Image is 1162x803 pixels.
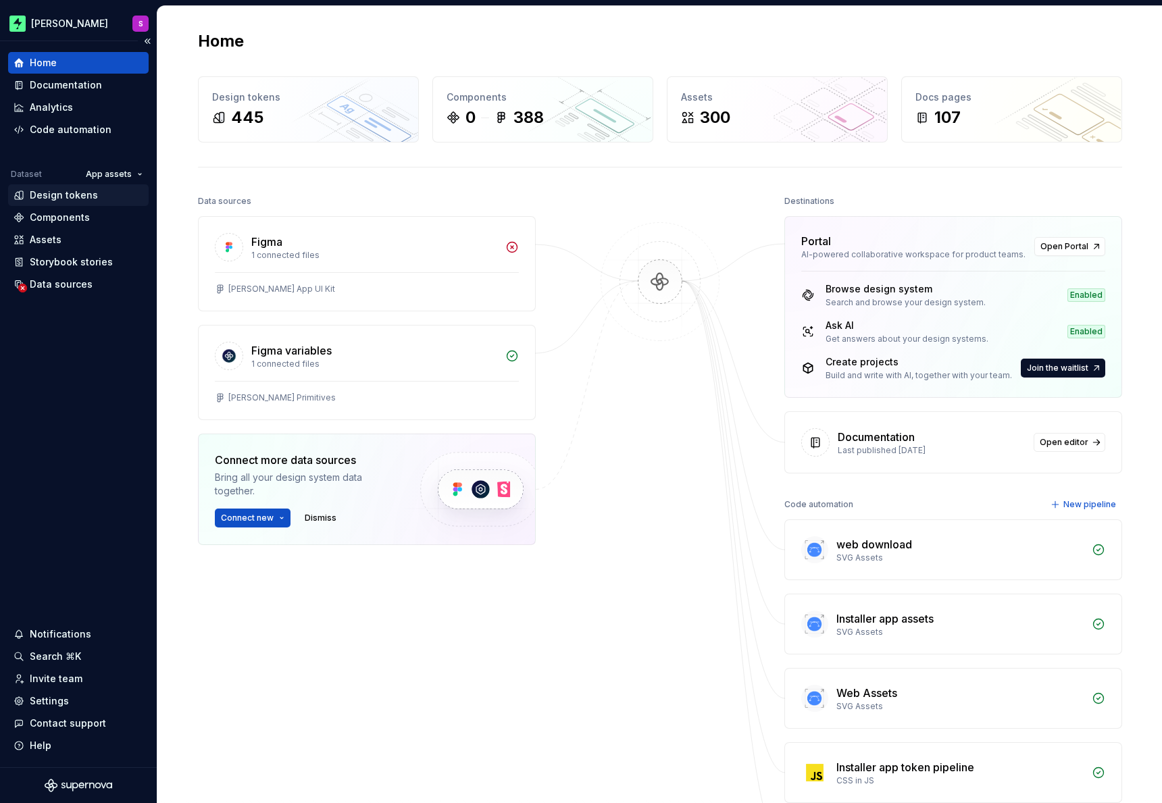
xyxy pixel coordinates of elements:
[31,17,108,30] div: [PERSON_NAME]
[836,627,1084,638] div: SVG Assets
[8,713,149,734] button: Contact support
[9,16,26,32] img: f96ba1ec-f50a-46f8-b004-b3e0575dda59.png
[30,255,113,269] div: Storybook stories
[836,759,974,775] div: Installer app token pipeline
[80,165,149,184] button: App assets
[231,107,263,128] div: 445
[1040,241,1088,252] span: Open Portal
[826,297,986,308] div: Search and browse your design system.
[251,359,497,369] div: 1 connected files
[784,495,853,514] div: Code automation
[1046,495,1122,514] button: New pipeline
[215,471,397,498] div: Bring all your design system data together.
[30,278,93,291] div: Data sources
[836,552,1084,563] div: SVG Assets
[45,779,112,792] svg: Supernova Logo
[838,429,915,445] div: Documentation
[198,30,244,52] h2: Home
[826,334,988,344] div: Get answers about your design systems.
[901,76,1122,143] a: Docs pages107
[30,694,69,708] div: Settings
[251,234,282,250] div: Figma
[251,250,497,261] div: 1 connected files
[8,74,149,96] a: Documentation
[1021,359,1105,378] button: Join the waitlist
[212,90,405,104] div: Design tokens
[11,169,42,180] div: Dataset
[30,739,51,752] div: Help
[826,282,986,296] div: Browse design system
[138,18,143,29] div: S
[30,717,106,730] div: Contact support
[1063,499,1116,510] span: New pipeline
[8,690,149,712] a: Settings
[299,509,343,527] button: Dismiss
[826,319,988,332] div: Ask AI
[447,90,639,104] div: Components
[8,97,149,118] a: Analytics
[30,56,57,70] div: Home
[8,229,149,251] a: Assets
[8,251,149,273] a: Storybook stories
[198,216,536,311] a: Figma1 connected files[PERSON_NAME] App UI Kit
[30,233,61,247] div: Assets
[8,735,149,756] button: Help
[836,611,934,627] div: Installer app assets
[221,513,274,523] span: Connect new
[1040,437,1088,448] span: Open editor
[915,90,1108,104] div: Docs pages
[198,192,251,211] div: Data sources
[198,76,419,143] a: Design tokens445
[30,672,82,685] div: Invite team
[465,107,476,128] div: 0
[681,90,874,104] div: Assets
[934,107,961,128] div: 107
[30,211,90,224] div: Components
[1027,363,1088,373] span: Join the waitlist
[836,701,1084,712] div: SVG Assets
[8,274,149,295] a: Data sources
[8,184,149,206] a: Design tokens
[432,76,653,143] a: Components0388
[215,452,397,468] div: Connect more data sources
[801,249,1026,260] div: AI-powered collaborative workspace for product teams.
[700,107,730,128] div: 300
[801,233,831,249] div: Portal
[8,668,149,690] a: Invite team
[836,536,912,552] div: web download
[836,685,897,701] div: Web Assets
[8,207,149,228] a: Components
[826,355,1012,369] div: Create projects
[838,445,1026,456] div: Last published [DATE]
[836,775,1084,786] div: CSS in JS
[30,123,111,136] div: Code automation
[251,342,332,359] div: Figma variables
[198,325,536,420] a: Figma variables1 connected files[PERSON_NAME] Primitives
[3,9,154,38] button: [PERSON_NAME]S
[30,78,102,92] div: Documentation
[1034,237,1105,256] a: Open Portal
[30,627,91,641] div: Notifications
[8,623,149,645] button: Notifications
[1034,433,1105,452] a: Open editor
[667,76,888,143] a: Assets300
[784,192,834,211] div: Destinations
[30,101,73,114] div: Analytics
[305,513,336,523] span: Dismiss
[1067,288,1105,302] div: Enabled
[86,169,132,180] span: App assets
[8,52,149,74] a: Home
[228,392,336,403] div: [PERSON_NAME] Primitives
[138,32,157,51] button: Collapse sidebar
[215,509,290,527] button: Connect new
[1067,325,1105,338] div: Enabled
[30,650,81,663] div: Search ⌘K
[826,370,1012,381] div: Build and write with AI, together with your team.
[8,646,149,667] button: Search ⌘K
[8,119,149,140] a: Code automation
[30,188,98,202] div: Design tokens
[228,284,335,294] div: [PERSON_NAME] App UI Kit
[513,107,544,128] div: 388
